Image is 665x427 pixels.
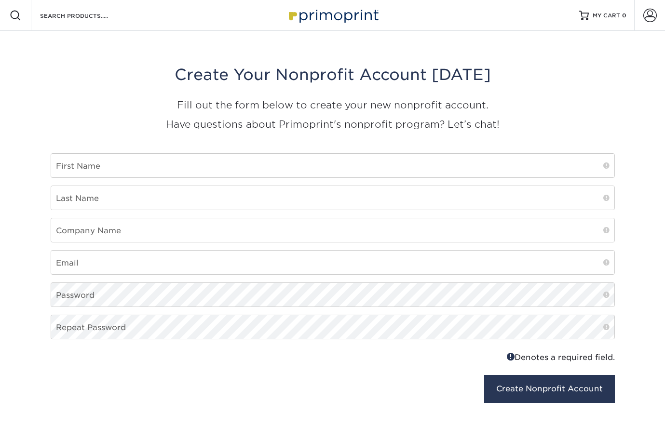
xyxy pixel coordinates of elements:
img: Primoprint [285,5,381,26]
h3: Create Your Nonprofit Account [DATE] [51,66,615,84]
span: 0 [622,12,626,19]
button: Create Nonprofit Account [484,375,615,403]
div: Denotes a required field. [340,351,615,363]
span: MY CART [593,12,620,20]
p: Fill out the form below to create your new nonprofit account. Have questions about Primoprint's n... [51,95,615,134]
input: SEARCH PRODUCTS..... [39,10,133,21]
